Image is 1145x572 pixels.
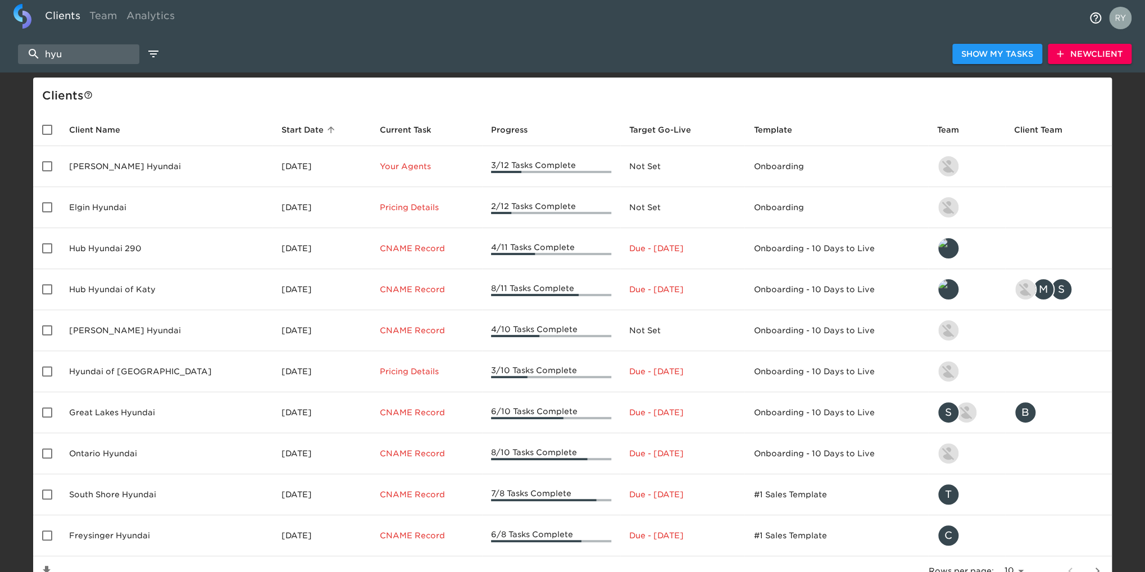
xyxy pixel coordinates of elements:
[629,123,691,137] span: Calculated based on the start date and the duration of all Tasks contained in this Hub.
[937,401,996,424] div: savannah@roadster.com, kevin.lo@roadster.com
[69,123,135,137] span: Client Name
[620,146,745,187] td: Not Set
[1032,278,1055,301] div: M
[629,366,736,377] p: Due - [DATE]
[629,284,736,295] p: Due - [DATE]
[629,530,736,541] p: Due - [DATE]
[937,442,996,465] div: kevin.lo@roadster.com
[620,187,745,228] td: Not Set
[744,146,928,187] td: Onboarding
[937,278,996,301] div: leland@roadster.com
[1014,278,1103,301] div: nikko.foster@roadster.com, michael.beck@roadster.com, smartinez@hubhouston.com
[744,474,928,515] td: #1 Sales Template
[60,310,272,351] td: [PERSON_NAME] Hyundai
[13,4,31,29] img: logo
[482,474,620,515] td: 7/8 Tasks Complete
[937,196,996,219] div: kevin.lo@roadster.com
[1082,4,1109,31] button: notifications
[380,123,446,137] span: Current Task
[272,146,371,187] td: [DATE]
[482,269,620,310] td: 8/11 Tasks Complete
[1057,47,1123,61] span: New Client
[60,433,272,474] td: Ontario Hyundai
[937,483,960,506] div: T
[937,360,996,383] div: kevin.lo@roadster.com
[380,243,473,254] p: CNAME Record
[744,310,928,351] td: Onboarding - 10 Days to Live
[272,310,371,351] td: [DATE]
[938,238,958,258] img: leland@roadster.com
[380,284,473,295] p: CNAME Record
[937,401,960,424] div: S
[956,402,976,423] img: kevin.lo@roadster.com
[744,351,928,392] td: Onboarding - 10 Days to Live
[482,146,620,187] td: 3/12 Tasks Complete
[380,407,473,418] p: CNAME Record
[482,228,620,269] td: 4/11 Tasks Complete
[380,448,473,459] p: CNAME Record
[380,489,473,500] p: CNAME Record
[1048,44,1132,65] button: NewClient
[380,366,473,377] p: Pricing Details
[281,123,338,137] span: Start Date
[952,44,1042,65] button: Show My Tasks
[60,228,272,269] td: Hub Hyundai 290
[938,443,958,464] img: kevin.lo@roadster.com
[937,155,996,178] div: kevin.lo@roadster.com
[60,474,272,515] td: South Shore Hyundai
[744,392,928,433] td: Onboarding - 10 Days to Live
[122,4,179,31] a: Analytics
[937,483,996,506] div: tracy@roadster.com
[380,161,473,172] p: Your Agents
[1014,123,1077,137] span: Client Team
[744,228,928,269] td: Onboarding - 10 Days to Live
[482,392,620,433] td: 6/10 Tasks Complete
[1109,7,1132,29] img: Profile
[42,87,1107,105] div: Client s
[60,269,272,310] td: Hub Hyundai of Katy
[272,228,371,269] td: [DATE]
[60,515,272,556] td: Freysinger Hyundai
[84,90,93,99] svg: This is a list of all of your clients and clients shared with you
[629,243,736,254] p: Due - [DATE]
[938,156,958,176] img: kevin.lo@roadster.com
[272,515,371,556] td: [DATE]
[938,279,958,299] img: leland@roadster.com
[272,474,371,515] td: [DATE]
[753,123,806,137] span: Template
[272,269,371,310] td: [DATE]
[744,187,928,228] td: Onboarding
[380,530,473,541] p: CNAME Record
[60,351,272,392] td: Hyundai of [GEOGRAPHIC_DATA]
[482,310,620,351] td: 4/10 Tasks Complete
[482,187,620,228] td: 2/12 Tasks Complete
[272,187,371,228] td: [DATE]
[1050,278,1073,301] div: S
[482,515,620,556] td: 6/8 Tasks Complete
[937,319,996,342] div: nikko.foster@roadster.com
[1014,401,1103,424] div: bcooke@egreatlakes.com
[60,392,272,433] td: Great Lakes Hyundai
[937,123,974,137] span: Team
[744,269,928,310] td: Onboarding - 10 Days to Live
[491,123,542,137] span: Progress
[85,4,122,31] a: Team
[272,351,371,392] td: [DATE]
[937,524,996,547] div: clayton.mandel@roadster.com
[937,237,996,260] div: leland@roadster.com
[18,44,139,64] input: search
[380,123,431,137] span: This is the next Task in this Hub that should be completed
[744,515,928,556] td: #1 Sales Template
[482,433,620,474] td: 8/10 Tasks Complete
[961,47,1033,61] span: Show My Tasks
[629,407,736,418] p: Due - [DATE]
[144,44,163,63] button: edit
[40,4,85,31] a: Clients
[380,202,473,213] p: Pricing Details
[1014,401,1037,424] div: B
[938,197,958,217] img: kevin.lo@roadster.com
[937,524,960,547] div: C
[380,325,473,336] p: CNAME Record
[938,361,958,382] img: kevin.lo@roadster.com
[482,351,620,392] td: 3/10 Tasks Complete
